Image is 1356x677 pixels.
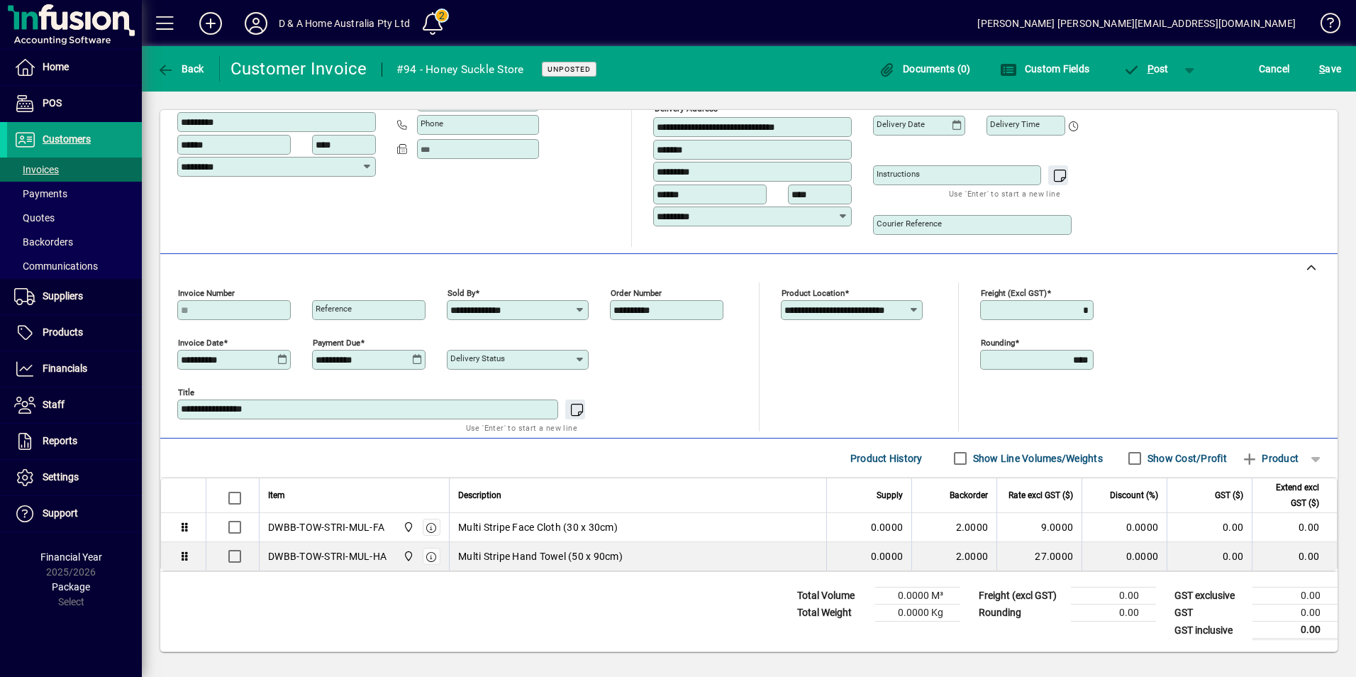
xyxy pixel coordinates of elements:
[879,63,971,75] span: Documents (0)
[142,56,220,82] app-page-header-button: Back
[14,212,55,224] span: Quotes
[43,363,87,374] span: Financials
[996,56,1093,82] button: Custom Fields
[949,185,1060,202] mat-hint: Use 'Enter' to start a new line
[972,605,1071,622] td: Rounding
[268,488,285,503] span: Item
[790,588,875,605] td: Total Volume
[7,460,142,495] a: Settings
[1319,57,1341,80] span: ave
[548,65,591,74] span: Unposted
[14,260,98,272] span: Communications
[1316,56,1345,82] button: Save
[1071,605,1156,622] td: 0.00
[981,288,1047,298] mat-label: Freight (excl GST)
[845,446,928,471] button: Product History
[7,351,142,387] a: Financials
[448,288,475,298] mat-label: Sold by
[450,353,505,363] mat-label: Delivery status
[230,57,367,80] div: Customer Invoice
[43,399,65,410] span: Staff
[316,304,352,314] mat-label: Reference
[611,288,662,298] mat-label: Order number
[1000,63,1089,75] span: Custom Fields
[1252,513,1337,542] td: 0.00
[833,93,855,116] button: Choose address
[1215,488,1243,503] span: GST ($)
[7,424,142,459] a: Reports
[188,11,233,36] button: Add
[43,290,83,302] span: Suppliers
[14,188,67,199] span: Payments
[1252,542,1337,571] td: 0.00
[52,581,90,593] span: Package
[1006,520,1073,534] div: 9.0000
[1167,588,1252,605] td: GST exclusive
[399,519,416,535] span: D & A Home Australia Pty Ltd
[268,520,384,534] div: DWBB-TOW-STRI-MUL-FA
[421,119,443,128] mat-label: Phone
[1310,3,1338,49] a: Knowledge Base
[875,605,960,622] td: 0.0000 Kg
[1261,480,1319,511] span: Extend excl GST ($)
[1252,622,1338,639] td: 0.00
[782,288,845,298] mat-label: Product location
[877,169,920,179] mat-label: Instructions
[7,86,142,121] a: POS
[178,338,223,348] mat-label: Invoice date
[178,387,194,397] mat-label: Title
[43,471,79,483] span: Settings
[43,326,83,338] span: Products
[1167,513,1252,542] td: 0.00
[1082,513,1167,542] td: 0.0000
[1167,542,1252,571] td: 0.00
[1008,488,1073,503] span: Rate excl GST ($)
[1319,63,1325,75] span: S
[1252,588,1338,605] td: 0.00
[877,219,942,229] mat-label: Courier Reference
[7,182,142,206] a: Payments
[990,119,1040,129] mat-label: Delivery time
[1234,446,1306,471] button: Product
[40,551,102,563] span: Financial Year
[1167,622,1252,639] td: GST inclusive
[7,230,142,254] a: Backorders
[268,549,387,563] div: DWBB-TOW-STRI-MUL-HA
[981,338,1015,348] mat-label: Rounding
[466,419,577,436] mat-hint: Use 'Enter' to start a new line
[43,435,77,446] span: Reports
[1110,488,1158,503] span: Discount (%)
[7,158,142,182] a: Invoices
[1252,605,1338,622] td: 0.00
[7,387,142,423] a: Staff
[1259,57,1290,80] span: Cancel
[1147,63,1154,75] span: P
[1145,451,1227,466] label: Show Cost/Profit
[43,97,62,109] span: POS
[7,315,142,351] a: Products
[14,164,59,175] span: Invoices
[458,549,623,563] span: Multi Stripe Hand Towel (50 x 90cm)
[956,549,989,563] span: 2.0000
[972,588,1071,605] td: Freight (excl GST)
[153,56,208,82] button: Back
[850,447,923,470] span: Product History
[399,549,416,564] span: D & A Home Australia Pty Ltd
[43,507,78,519] span: Support
[1167,605,1252,622] td: GST
[877,119,925,129] mat-label: Delivery date
[1255,56,1294,82] button: Cancel
[233,11,279,36] button: Profile
[1123,63,1169,75] span: ost
[157,63,204,75] span: Back
[1116,56,1176,82] button: Post
[7,254,142,278] a: Communications
[877,488,903,503] span: Supply
[7,206,142,230] a: Quotes
[396,58,524,81] div: #94 - Honey Suckle Store
[1071,588,1156,605] td: 0.00
[458,488,501,503] span: Description
[458,520,618,534] span: Multi Stripe Face Cloth (30 x 30cm)
[7,279,142,314] a: Suppliers
[956,520,989,534] span: 2.0000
